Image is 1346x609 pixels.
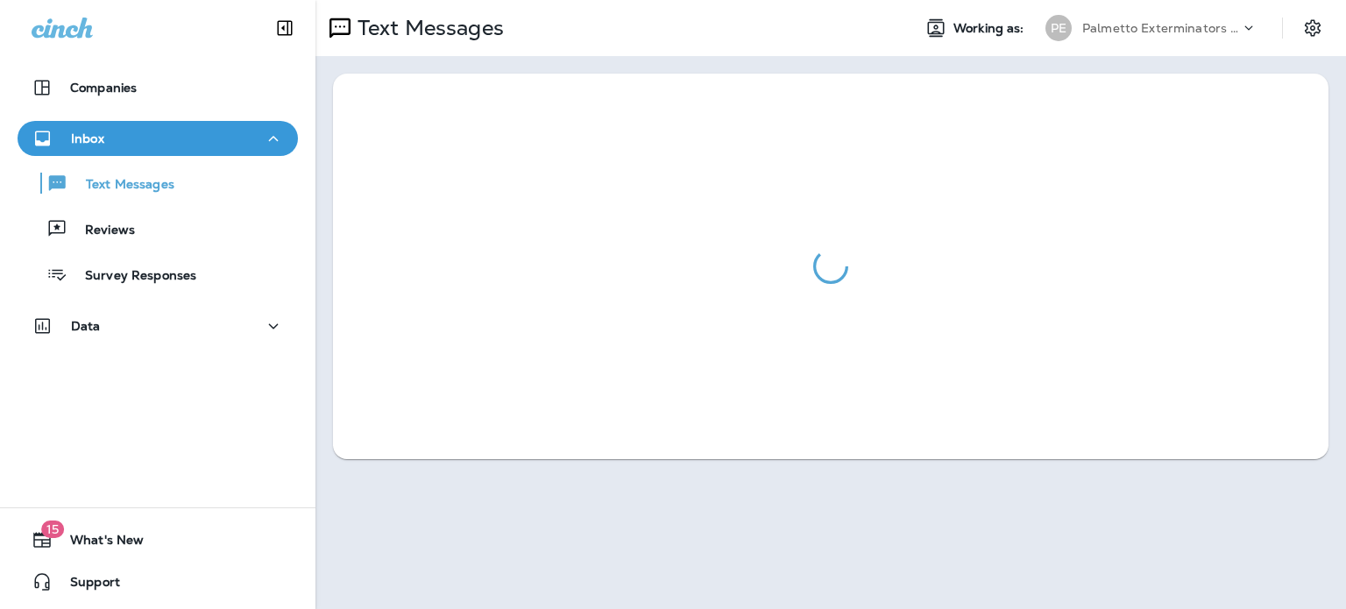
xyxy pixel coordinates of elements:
p: Text Messages [68,177,174,194]
button: Settings [1297,12,1328,44]
p: Inbox [71,131,104,145]
p: Data [71,319,101,333]
p: Survey Responses [67,268,196,285]
span: Working as: [953,21,1028,36]
p: Companies [70,81,137,95]
p: Palmetto Exterminators LLC [1082,21,1240,35]
span: Support [53,575,120,596]
button: Text Messages [18,165,298,202]
p: Text Messages [351,15,504,41]
button: Collapse Sidebar [260,11,309,46]
button: Data [18,308,298,343]
button: Survey Responses [18,256,298,293]
span: What's New [53,533,144,554]
button: Inbox [18,121,298,156]
button: 15What's New [18,522,298,557]
p: Reviews [67,223,135,239]
button: Reviews [18,210,298,247]
div: PE [1045,15,1072,41]
button: Companies [18,70,298,105]
span: 15 [41,520,64,538]
button: Support [18,564,298,599]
